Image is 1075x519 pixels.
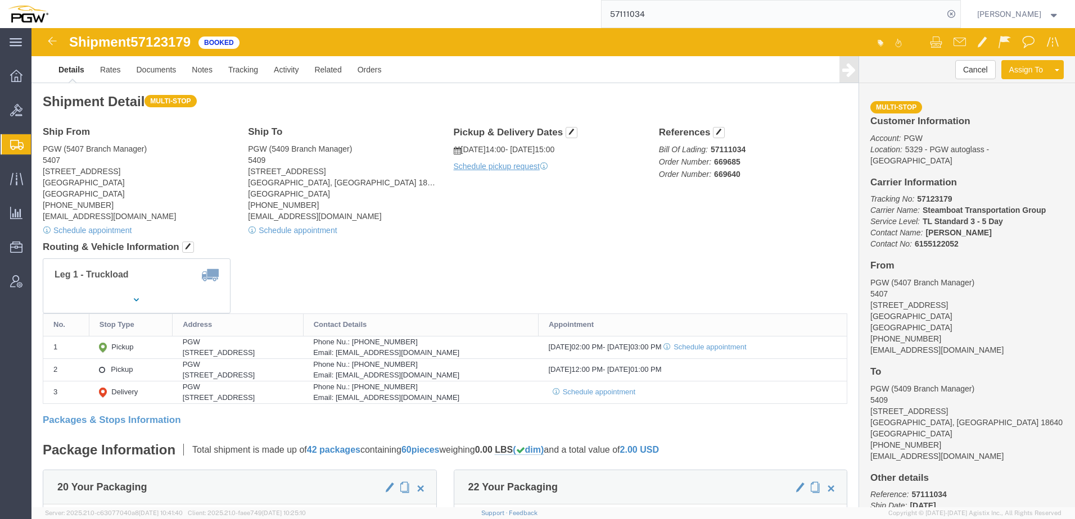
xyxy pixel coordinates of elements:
a: Support [481,509,509,516]
span: Server: 2025.21.0-c63077040a8 [45,509,183,516]
span: [DATE] 10:25:10 [262,509,306,516]
span: Amber Hickey [977,8,1041,20]
button: [PERSON_NAME] [977,7,1060,21]
span: Copyright © [DATE]-[DATE] Agistix Inc., All Rights Reserved [888,508,1062,518]
img: logo [8,6,48,22]
iframe: FS Legacy Container [31,28,1075,507]
span: [DATE] 10:41:40 [139,509,183,516]
a: Feedback [509,509,537,516]
span: Client: 2025.21.0-faee749 [188,509,306,516]
input: Search for shipment number, reference number [602,1,943,28]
